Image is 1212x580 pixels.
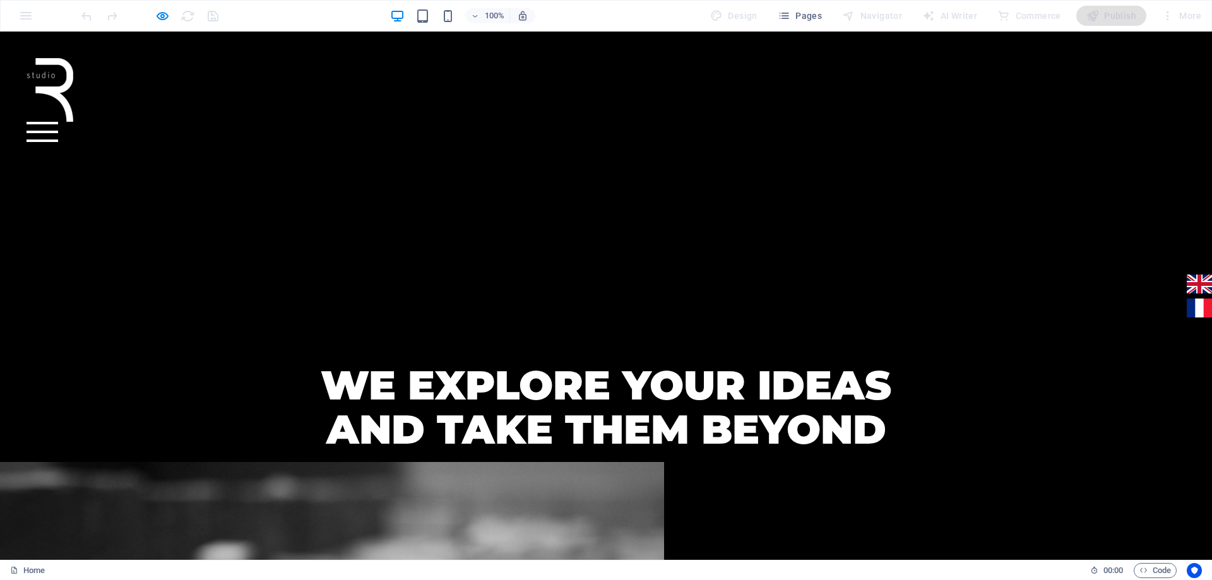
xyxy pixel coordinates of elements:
button: Code [1134,563,1177,578]
a: English [1187,243,1212,262]
i: On resize automatically adjust zoom level to fit chosen device. [517,10,528,21]
span: : [1112,565,1114,575]
span: Pages [778,9,822,22]
div: Design (Ctrl+Alt+Y) [705,6,763,26]
a: Click to cancel selection. Double-click to open Pages [10,563,45,578]
span: 00 00 [1103,563,1123,578]
h6: 100% [484,8,504,23]
a: Français [1187,267,1212,286]
button: 100% [465,8,510,23]
button: Pages [773,6,827,26]
span: Code [1139,563,1171,578]
h6: Session time [1090,563,1124,578]
button: Usercentrics [1187,563,1202,578]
